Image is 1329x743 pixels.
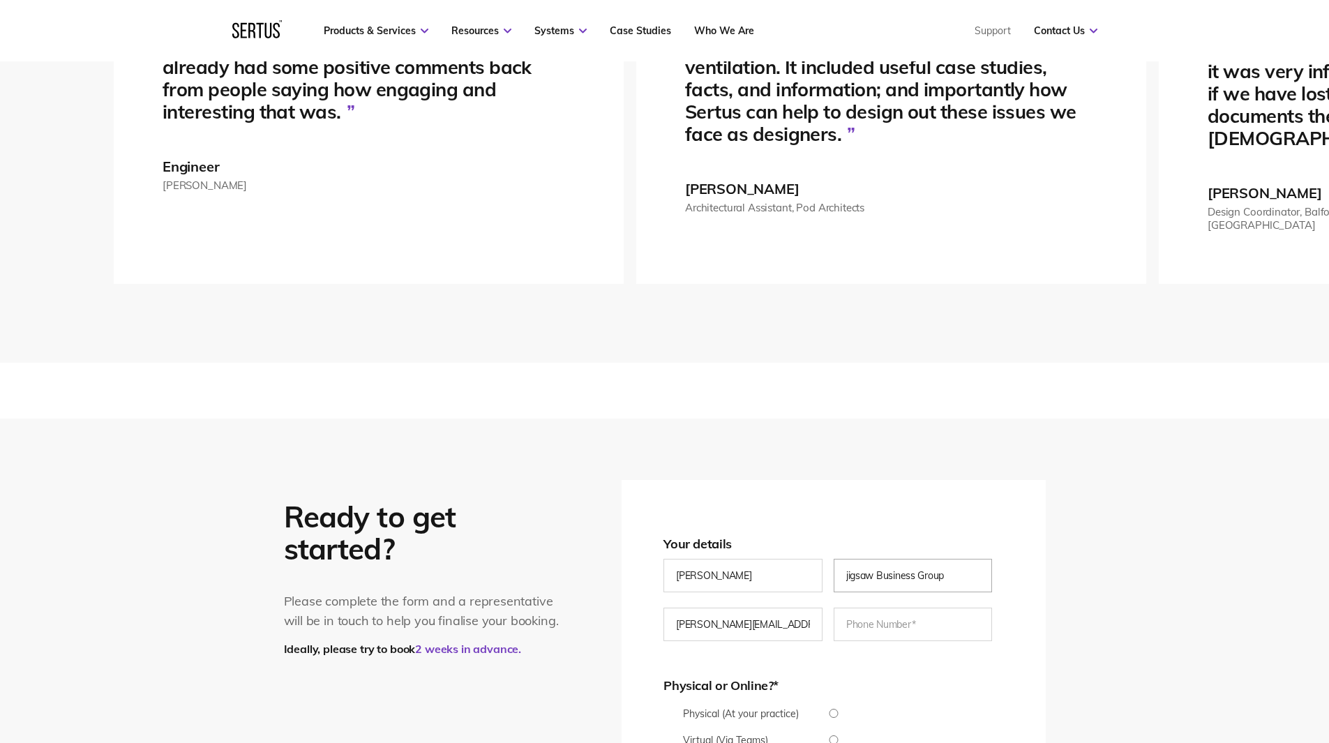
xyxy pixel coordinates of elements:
[1208,184,1321,202] div: [PERSON_NAME]
[663,677,1003,693] h2: Physical or Online?*
[451,24,511,37] a: Resources
[610,24,671,37] a: Case Studies
[685,179,799,197] div: [PERSON_NAME]
[163,157,219,174] div: Engineer
[284,642,566,656] div: Ideally, please try to book
[683,707,799,720] span: Physical (At your practice)
[284,592,566,632] p: Please complete the form and a representative will be in touch to help you finalise your booking.
[834,608,993,641] input: Phone Number*
[663,559,823,592] input: Name*
[834,559,993,592] input: Company*
[685,200,864,213] div: Architectural Assistant, Pod Architects
[163,10,575,122] div: Thank you very much for that really interesting CPD. It looks like it was really well received. I...
[694,24,754,37] a: Who We Are
[534,24,587,37] a: Systems
[324,24,428,37] a: Products & Services
[663,608,823,641] input: Email*
[284,501,566,565] div: Ready to get started?
[663,536,1003,552] h2: Your details
[163,178,247,191] div: [PERSON_NAME]
[975,24,1011,37] a: Support
[663,709,1003,718] input: Physical (At your practice)
[1034,24,1097,37] a: Contact Us
[415,642,521,656] span: 2 weeks in advance.
[1078,581,1329,743] iframe: Chat Widget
